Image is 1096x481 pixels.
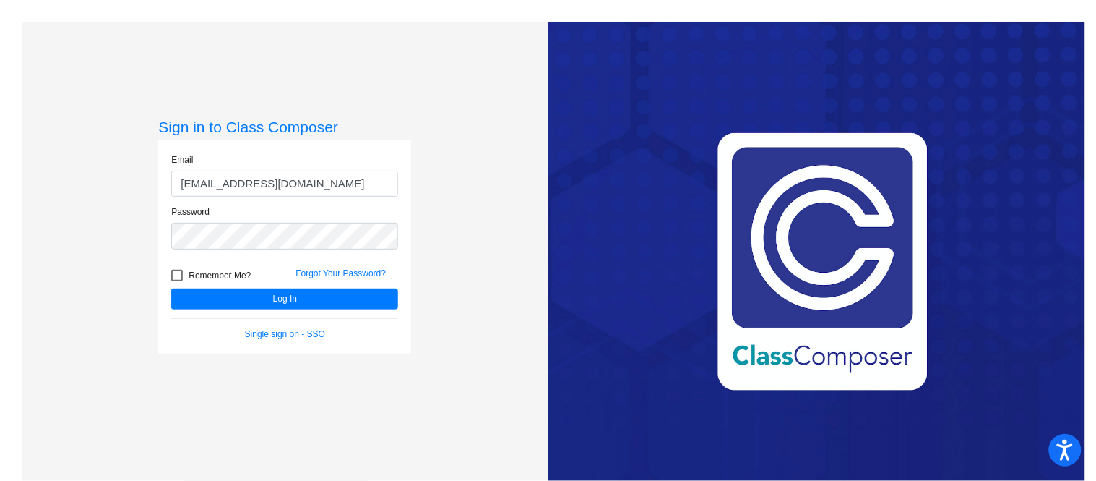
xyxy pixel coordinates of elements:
[171,289,398,310] button: Log In
[171,205,210,218] label: Password
[189,267,251,284] span: Remember Me?
[295,268,386,278] a: Forgot Your Password?
[171,153,193,166] label: Email
[245,329,325,339] a: Single sign on - SSO
[158,118,411,136] h3: Sign in to Class Composer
